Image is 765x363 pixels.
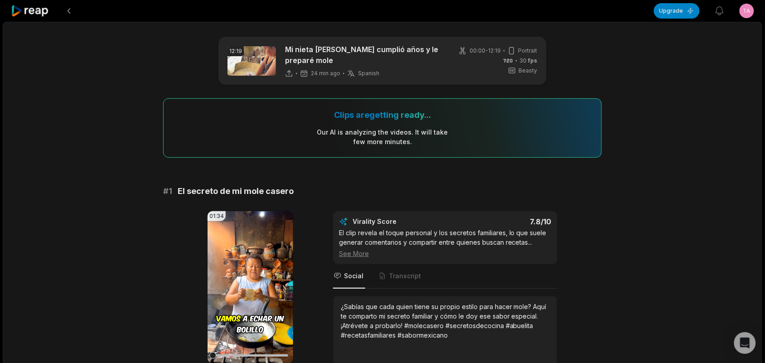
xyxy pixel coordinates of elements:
span: 24 min ago [311,70,340,77]
div: 7.8 /10 [455,217,552,226]
span: Beasty [519,67,537,75]
div: See More [339,249,552,258]
div: ¿Sabías que cada quien tiene su propio estilo para hacer mole? Aquí te comparto mi secreto famili... [341,302,550,340]
span: # 1 [163,185,172,198]
p: Mi nieta [PERSON_NAME] cumplió años y le preparé mole [285,44,441,66]
span: Portrait [518,47,537,55]
div: Virality Score [353,217,450,226]
span: El secreto de mi mole casero [178,185,294,198]
div: 12:19 [228,46,244,56]
nav: Tabs [333,264,557,289]
span: 00:00 - 12:19 [470,47,501,55]
div: El clip revela el toque personal y los secretos familiares, lo que suele generar comentarios y co... [339,228,552,258]
span: Spanish [358,70,379,77]
div: Clips are getting ready... [334,110,431,120]
span: Social [344,271,363,281]
span: 30 [520,57,537,65]
span: Transcript [389,271,421,281]
div: Open Intercom Messenger [734,332,756,354]
button: Upgrade [654,3,700,19]
span: fps [528,57,537,64]
div: Our AI is analyzing the video s . It will take few more minutes. [317,127,449,146]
